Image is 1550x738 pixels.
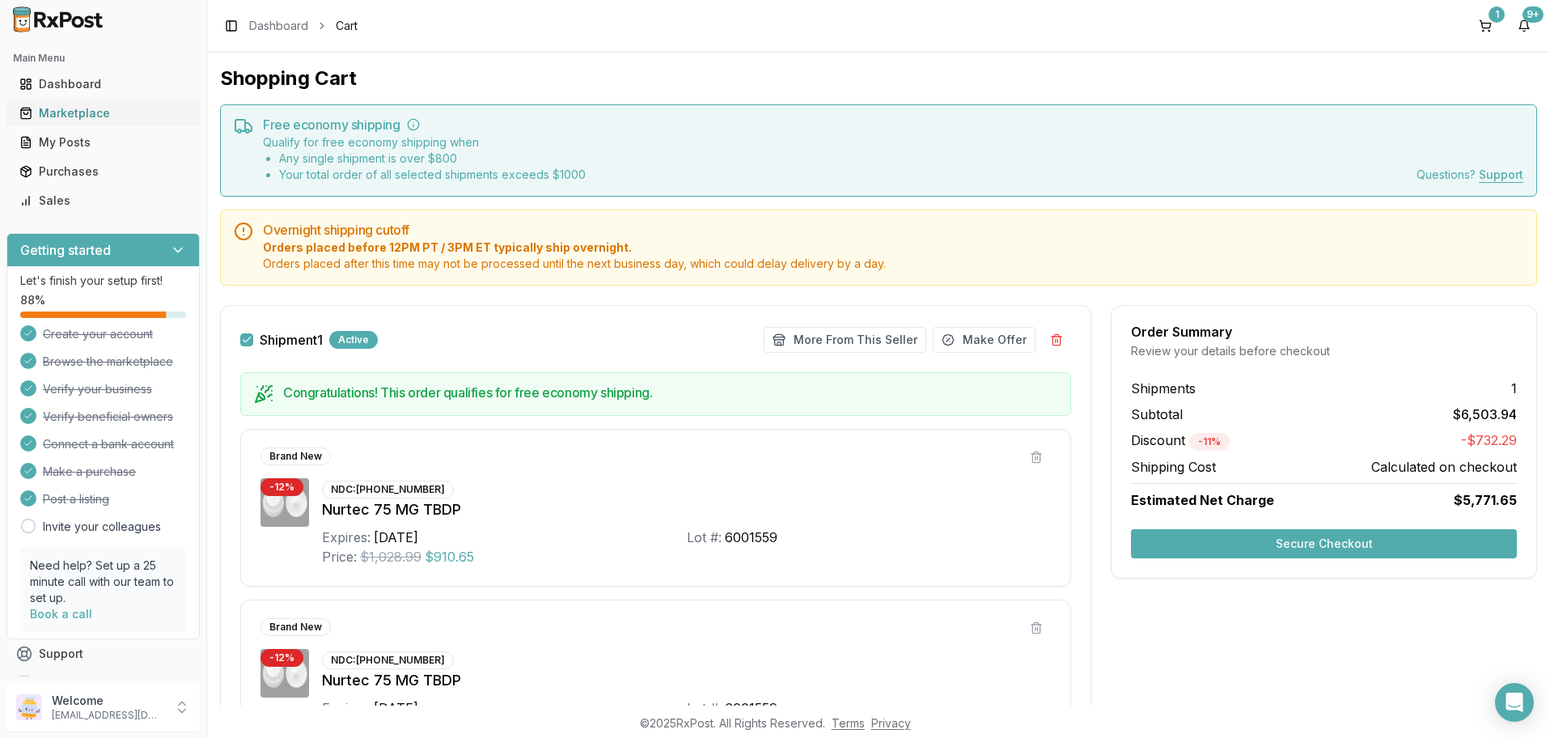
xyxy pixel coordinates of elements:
li: Any single shipment is over $ 800 [279,151,586,167]
div: 6001559 [725,698,777,718]
a: Dashboard [13,70,193,99]
span: $910.65 [425,547,474,566]
a: Purchases [13,157,193,186]
a: Book a call [30,607,92,621]
div: NDC: [PHONE_NUMBER] [322,651,454,669]
div: 6001559 [725,528,777,547]
button: Secure Checkout [1131,529,1517,558]
span: Connect a bank account [43,436,174,452]
h3: Getting started [20,240,111,260]
p: Welcome [52,693,164,709]
button: Dashboard [6,71,200,97]
div: Review your details before checkout [1131,343,1517,359]
span: Estimated Net Charge [1131,492,1274,508]
div: Nurtec 75 MG TBDP [322,669,1051,692]
div: Dashboard [19,76,187,92]
button: Purchases [6,159,200,184]
a: Sales [13,186,193,215]
span: $6,503.94 [1453,405,1517,424]
button: Sales [6,188,200,214]
div: Marketplace [19,105,187,121]
div: Qualify for free economy shipping when [263,134,586,183]
div: Open Intercom Messenger [1495,683,1534,722]
button: Feedback [6,668,200,698]
div: [DATE] [374,698,418,718]
span: Cart [336,18,358,34]
img: User avatar [16,694,42,720]
nav: breadcrumb [249,18,358,34]
span: $5,771.65 [1454,490,1517,510]
div: 9+ [1522,6,1544,23]
span: Feedback [39,675,94,691]
img: Nurtec 75 MG TBDP [260,478,309,527]
span: 88 % [20,292,45,308]
a: Terms [832,716,865,730]
span: Browse the marketplace [43,354,173,370]
a: My Posts [13,128,193,157]
span: $1,028.99 [360,547,421,566]
h5: Congratulations! This order qualifies for free economy shipping. [283,386,1057,399]
span: Shipments [1131,379,1196,398]
div: Expires: [322,698,371,718]
span: Shipping Cost [1131,457,1216,477]
button: My Posts [6,129,200,155]
h1: Shopping Cart [220,66,1537,91]
div: Sales [19,193,187,209]
h5: Free economy shipping [263,118,1523,131]
span: 1 [1511,379,1517,398]
div: Lot #: [687,528,722,547]
button: Marketplace [6,100,200,126]
h2: Main Menu [13,52,193,65]
div: Nurtec 75 MG TBDP [322,498,1051,521]
div: [DATE] [374,528,418,547]
div: - 12 % [260,649,303,667]
div: Price: [322,547,357,566]
div: Lot #: [687,698,722,718]
span: Subtotal [1131,405,1183,424]
div: Questions? [1417,167,1523,183]
a: Marketplace [13,99,193,128]
h5: Overnight shipping cutoff [263,223,1523,236]
button: Support [6,639,200,668]
div: Active [329,331,378,349]
div: 1 [1489,6,1505,23]
img: RxPost Logo [6,6,110,32]
a: Privacy [871,716,911,730]
button: Make Offer [933,327,1035,353]
li: Your total order of all selected shipments exceeds $ 1000 [279,167,586,183]
span: Orders placed after this time may not be processed until the next business day, which could delay... [263,256,1523,272]
span: Verify your business [43,381,152,397]
p: [EMAIL_ADDRESS][DOMAIN_NAME] [52,709,164,722]
div: Brand New [260,618,331,636]
button: 9+ [1511,13,1537,39]
span: -$732.29 [1461,430,1517,451]
span: Post a listing [43,491,109,507]
span: Verify beneficial owners [43,409,173,425]
button: More From This Seller [764,327,926,353]
p: Let's finish your setup first! [20,273,186,289]
span: Make a purchase [43,464,136,480]
img: Nurtec 75 MG TBDP [260,649,309,698]
div: NDC: [PHONE_NUMBER] [322,481,454,498]
a: Invite your colleagues [43,519,161,535]
p: Need help? Set up a 25 minute call with our team to set up. [30,558,176,606]
div: Purchases [19,163,187,180]
div: Brand New [260,447,331,465]
div: - 11 % [1189,433,1230,451]
label: Shipment 1 [260,333,323,346]
a: Dashboard [249,18,308,34]
span: Create your account [43,326,153,342]
div: - 12 % [260,478,303,496]
button: 1 [1472,13,1498,39]
div: Expires: [322,528,371,547]
span: Orders placed before 12PM PT / 3PM ET typically ship overnight. [263,240,1523,256]
span: Discount [1131,432,1230,448]
div: Order Summary [1131,325,1517,338]
span: Calculated on checkout [1371,457,1517,477]
div: My Posts [19,134,187,151]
